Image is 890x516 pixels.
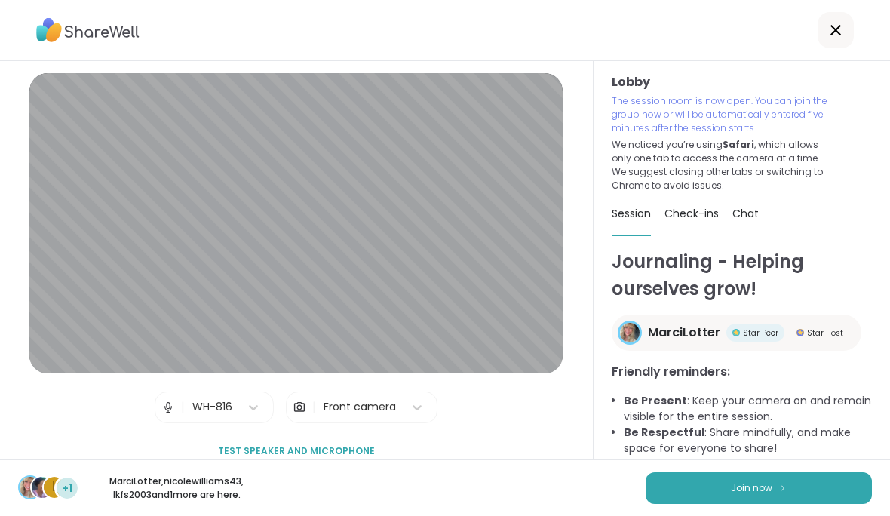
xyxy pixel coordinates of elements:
[731,481,772,495] span: Join now
[324,399,396,415] div: Front camera
[312,392,316,422] span: |
[732,329,740,336] img: Star Peer
[648,324,720,342] span: MarciLotter
[92,475,261,502] p: MarciLotter , nicolewilliams43 , lkfs2003 and 1 more are here.
[624,425,704,440] b: Be Respectful
[624,393,872,425] li: : Keep your camera on and remain visible for the entire session.
[620,323,640,342] img: MarciLotter
[807,327,843,339] span: Star Host
[743,327,778,339] span: Star Peer
[732,206,759,221] span: Chat
[612,248,872,303] h1: Journaling - Helping ourselves grow!
[624,456,698,471] b: Avoid Advice
[612,94,829,135] p: The session room is now open. You can join the group now or will be automatically entered five mi...
[192,399,232,415] div: WH-816
[664,206,719,221] span: Check-ins
[181,392,185,422] span: |
[624,456,872,504] li: : Share your experiences rather than advice, as peers are not mental health professionals.
[32,477,53,498] img: nicolewilliams43
[161,392,175,422] img: Microphone
[624,425,872,456] li: : Share mindfully, and make space for everyone to share!
[646,472,872,504] button: Join now
[612,206,651,221] span: Session
[218,444,375,458] span: Test speaker and microphone
[36,13,140,48] img: ShareWell Logo
[20,477,41,498] img: MarciLotter
[612,138,829,192] p: We noticed you’re using , which allows only one tab to access the camera at a time. We suggest cl...
[293,392,306,422] img: Camera
[612,363,872,381] h3: Friendly reminders:
[723,138,754,151] b: Safari
[778,484,787,492] img: ShareWell Logomark
[212,435,381,467] button: Test speaker and microphone
[612,315,861,351] a: MarciLotterMarciLotterStar PeerStar PeerStar HostStar Host
[52,478,57,497] span: l
[624,393,687,408] b: Be Present
[796,329,804,336] img: Star Host
[612,73,872,91] h3: Lobby
[62,481,72,496] span: +1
